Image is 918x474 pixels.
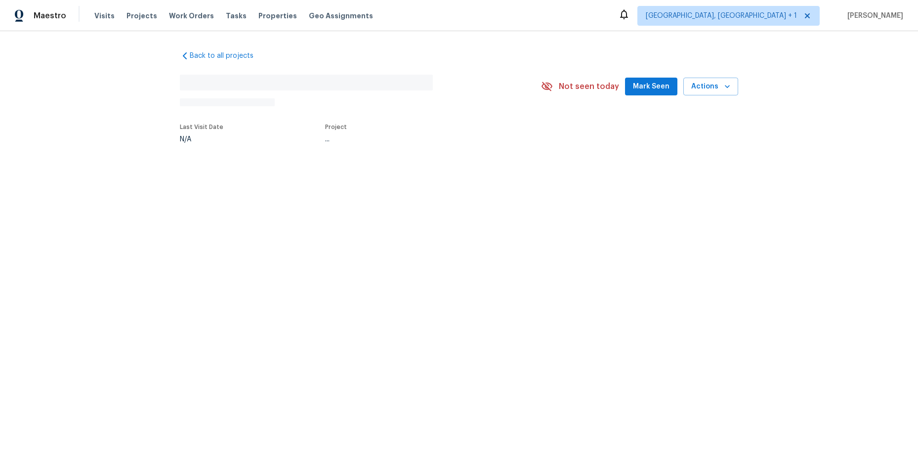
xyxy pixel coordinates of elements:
[843,11,903,21] span: [PERSON_NAME]
[325,124,347,130] span: Project
[633,81,669,93] span: Mark Seen
[309,11,373,21] span: Geo Assignments
[180,51,275,61] a: Back to all projects
[94,11,115,21] span: Visits
[126,11,157,21] span: Projects
[625,78,677,96] button: Mark Seen
[180,124,223,130] span: Last Visit Date
[258,11,297,21] span: Properties
[34,11,66,21] span: Maestro
[646,11,797,21] span: [GEOGRAPHIC_DATA], [GEOGRAPHIC_DATA] + 1
[169,11,214,21] span: Work Orders
[559,82,619,91] span: Not seen today
[683,78,738,96] button: Actions
[226,12,247,19] span: Tasks
[180,136,223,143] div: N/A
[325,136,515,143] div: ...
[691,81,730,93] span: Actions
